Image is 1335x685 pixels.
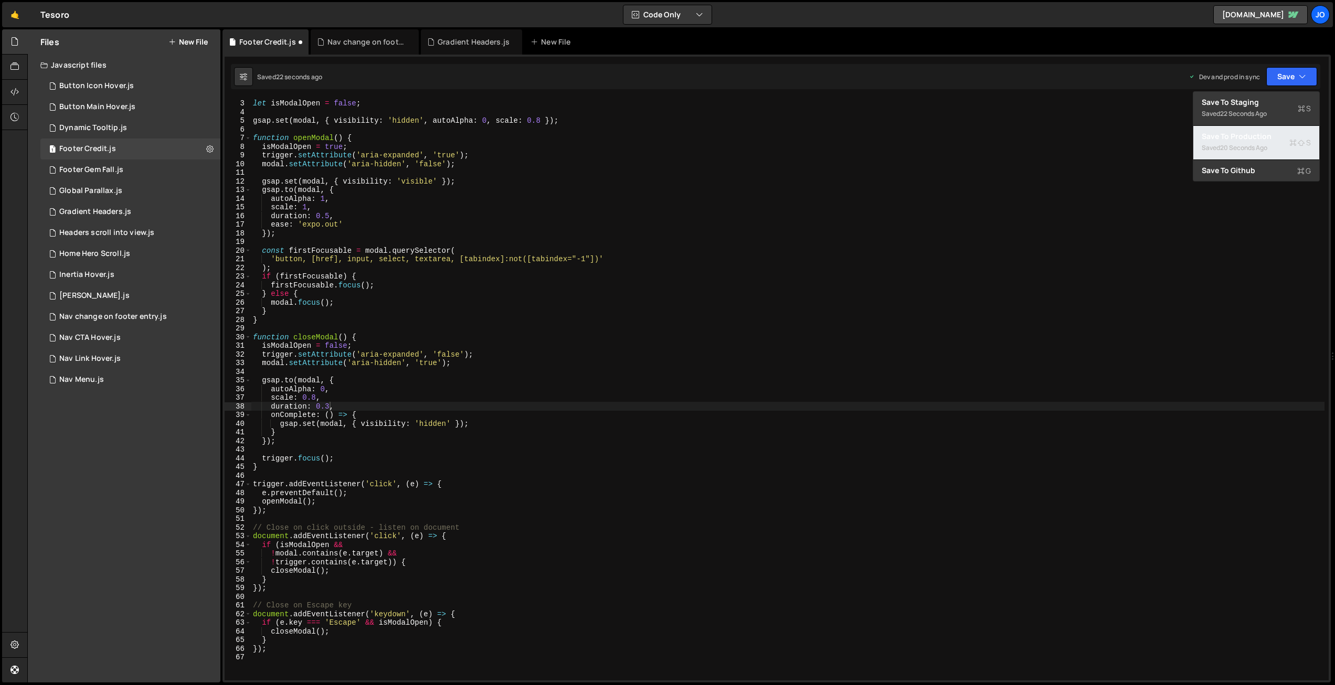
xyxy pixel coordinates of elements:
[225,411,251,420] div: 39
[168,38,208,46] button: New File
[40,327,220,348] div: 17308/48125.js
[40,222,220,243] div: 17308/48441.js
[225,316,251,325] div: 28
[1193,160,1319,181] button: Save to GithubG
[40,180,220,201] div: 17308/48388.js
[225,575,251,584] div: 58
[225,99,251,108] div: 3
[225,333,251,342] div: 30
[225,463,251,472] div: 45
[225,601,251,610] div: 61
[59,228,154,238] div: Headers scroll into view.js
[239,37,296,47] div: Footer Credit.js
[225,168,251,177] div: 11
[40,243,220,264] div: 17308/48212.js
[225,593,251,602] div: 60
[225,324,251,333] div: 29
[1220,109,1267,118] div: 22 seconds ago
[1298,103,1311,114] span: S
[225,428,251,437] div: 41
[1213,5,1308,24] a: [DOMAIN_NAME]
[225,393,251,402] div: 37
[225,195,251,204] div: 14
[225,549,251,558] div: 55
[1202,142,1311,154] div: Saved
[225,359,251,368] div: 33
[40,138,220,159] div: 17308/48488.js
[59,354,121,363] div: Nav Link Hover.js
[531,37,575,47] div: New File
[225,238,251,247] div: 19
[225,636,251,645] div: 65
[225,247,251,255] div: 20
[225,298,251,307] div: 26
[225,489,251,498] div: 48
[225,186,251,195] div: 13
[59,186,122,196] div: Global Parallax.js
[40,76,220,97] div: 17308/48449.js
[1202,97,1311,108] div: Save to Staging
[225,445,251,454] div: 43
[59,165,123,175] div: Footer Gem Fall.js
[40,8,69,21] div: Tesoro
[1193,92,1319,126] button: Save to StagingS Saved22 seconds ago
[225,402,251,411] div: 38
[59,81,134,91] div: Button Icon Hover.js
[225,558,251,567] div: 56
[1220,143,1267,152] div: 20 seconds ago
[225,229,251,238] div: 18
[1202,165,1311,176] div: Save to Github
[225,108,251,117] div: 4
[225,290,251,298] div: 25
[59,102,135,112] div: Button Main Hover.js
[225,618,251,627] div: 63
[40,97,220,117] div: 17308/48089.js
[40,348,220,369] div: 17308/48103.js
[225,385,251,394] div: 36
[1193,126,1319,160] button: Save to ProductionS Saved20 seconds ago
[225,134,251,143] div: 7
[225,116,251,125] div: 5
[225,143,251,152] div: 8
[225,264,251,273] div: 22
[225,497,251,506] div: 49
[1202,108,1311,120] div: Saved
[59,291,130,301] div: [PERSON_NAME].js
[40,117,220,138] div: 17308/48422.js
[225,368,251,377] div: 34
[59,312,167,322] div: Nav change on footer entry.js
[40,201,220,222] div: 17308/48367.js
[225,151,251,160] div: 9
[225,506,251,515] div: 50
[225,541,251,550] div: 54
[327,37,406,47] div: Nav change on footer entry.js
[59,123,127,133] div: Dynamic Tooltip.js
[49,146,56,154] span: 1
[59,375,104,384] div: Nav Menu.js
[276,72,322,81] div: 22 seconds ago
[225,125,251,134] div: 6
[1289,137,1311,148] span: S
[225,566,251,575] div: 57
[225,454,251,463] div: 44
[225,523,251,532] div: 52
[225,653,251,662] div: 67
[225,480,251,489] div: 47
[2,2,28,27] a: 🤙
[40,306,220,327] div: 17308/48464.js
[225,376,251,385] div: 35
[40,159,220,180] div: 17308/48450.js
[438,37,510,47] div: Gradient Headers.js
[59,270,114,280] div: Inertia Hover.js
[40,36,59,48] h2: Files
[225,532,251,541] div: 53
[225,350,251,359] div: 32
[225,177,251,186] div: 12
[1311,5,1330,24] a: Jo
[225,160,251,169] div: 10
[257,72,322,81] div: Saved
[59,207,131,217] div: Gradient Headers.js
[28,55,220,76] div: Javascript files
[59,333,121,342] div: Nav CTA Hover.js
